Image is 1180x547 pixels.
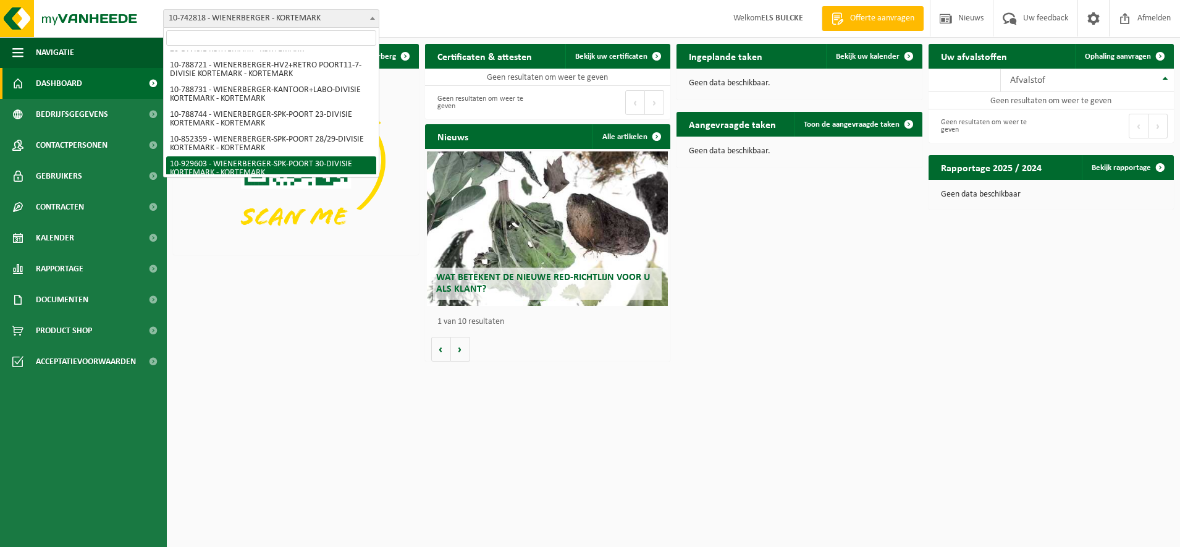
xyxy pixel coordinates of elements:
[437,318,665,326] p: 1 van 10 resultaten
[575,53,647,61] span: Bekijk uw certificaten
[451,337,470,362] button: Volgende
[425,124,481,148] h2: Nieuws
[36,37,74,68] span: Navigatie
[1010,75,1045,85] span: Afvalstof
[929,92,1174,109] td: Geen resultaten om weer te geven
[36,192,84,223] span: Contracten
[427,151,668,306] a: Wat betekent de nieuwe RED-richtlijn voor u als klant?
[359,44,418,69] button: Verberg
[689,147,910,156] p: Geen data beschikbaar.
[36,284,88,315] span: Documenten
[425,44,544,68] h2: Certificaten & attesten
[369,53,396,61] span: Verberg
[166,132,376,156] li: 10-852359 - WIENERBERGER-SPK-POORT 28/29-DIVISIE KORTEMARK - KORTEMARK
[425,69,671,86] td: Geen resultaten om weer te geven
[847,12,917,25] span: Offerte aanvragen
[1148,114,1168,138] button: Next
[761,14,803,23] strong: ELS BULCKE
[822,6,924,31] a: Offerte aanvragen
[36,68,82,99] span: Dashboard
[689,79,910,88] p: Geen data beschikbaar.
[166,82,376,107] li: 10-788731 - WIENERBERGER-KANTOOR+LABO-DIVISIE KORTEMARK - KORTEMARK
[676,112,788,136] h2: Aangevraagde taken
[676,44,775,68] h2: Ingeplande taken
[36,253,83,284] span: Rapportage
[804,121,900,129] span: Toon de aangevraagde taken
[1082,155,1173,180] a: Bekijk rapportage
[836,53,900,61] span: Bekijk uw kalender
[826,44,921,69] a: Bekijk uw kalender
[935,112,1045,140] div: Geen resultaten om weer te geven
[565,44,669,69] a: Bekijk uw certificaten
[36,346,136,377] span: Acceptatievoorwaarden
[164,10,379,27] span: 10-742818 - WIENERBERGER - KORTEMARK
[36,161,82,192] span: Gebruikers
[929,44,1019,68] h2: Uw afvalstoffen
[431,89,542,116] div: Geen resultaten om weer te geven
[166,156,376,181] li: 10-929603 - WIENERBERGER-SPK-POORT 30-DIVISIE KORTEMARK - KORTEMARK
[36,223,74,253] span: Kalender
[625,90,645,115] button: Previous
[929,155,1054,179] h2: Rapportage 2025 / 2024
[436,273,650,294] span: Wat betekent de nieuwe RED-richtlijn voor u als klant?
[645,90,664,115] button: Next
[1085,53,1151,61] span: Ophaling aanvragen
[36,315,92,346] span: Product Shop
[36,99,108,130] span: Bedrijfsgegevens
[941,190,1162,199] p: Geen data beschikbaar
[166,57,376,82] li: 10-788721 - WIENERBERGER-HV2+RETRO POORT11-7-DIVISIE KORTEMARK - KORTEMARK
[592,124,669,149] a: Alle artikelen
[36,130,107,161] span: Contactpersonen
[163,9,379,28] span: 10-742818 - WIENERBERGER - KORTEMARK
[431,337,451,362] button: Vorige
[1129,114,1148,138] button: Previous
[166,107,376,132] li: 10-788744 - WIENERBERGER-SPK-POORT 23-DIVISIE KORTEMARK - KORTEMARK
[1075,44,1173,69] a: Ophaling aanvragen
[794,112,921,137] a: Toon de aangevraagde taken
